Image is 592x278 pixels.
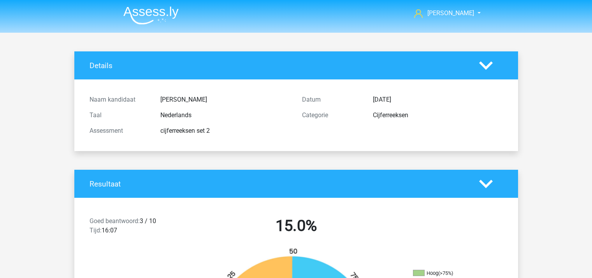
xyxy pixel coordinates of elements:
span: Tijd: [90,227,102,234]
h4: Details [90,61,467,70]
div: (>75%) [438,270,453,276]
div: Cijferreeksen [367,111,509,120]
div: Categorie [296,111,367,120]
span: Goed beantwoord: [90,217,140,225]
div: [DATE] [367,95,509,104]
span: [PERSON_NAME] [427,9,474,17]
div: Nederlands [155,111,296,120]
li: Hoog [413,270,491,277]
div: Datum [296,95,367,104]
div: 3 / 10 16:07 [84,216,190,238]
a: [PERSON_NAME] [411,9,475,18]
div: Assessment [84,126,155,135]
h2: 15.0% [196,216,397,235]
h4: Resultaat [90,179,467,188]
img: Assessly [123,6,179,25]
div: cijferreeksen set 2 [155,126,296,135]
div: [PERSON_NAME] [155,95,296,104]
div: Taal [84,111,155,120]
div: Naam kandidaat [84,95,155,104]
